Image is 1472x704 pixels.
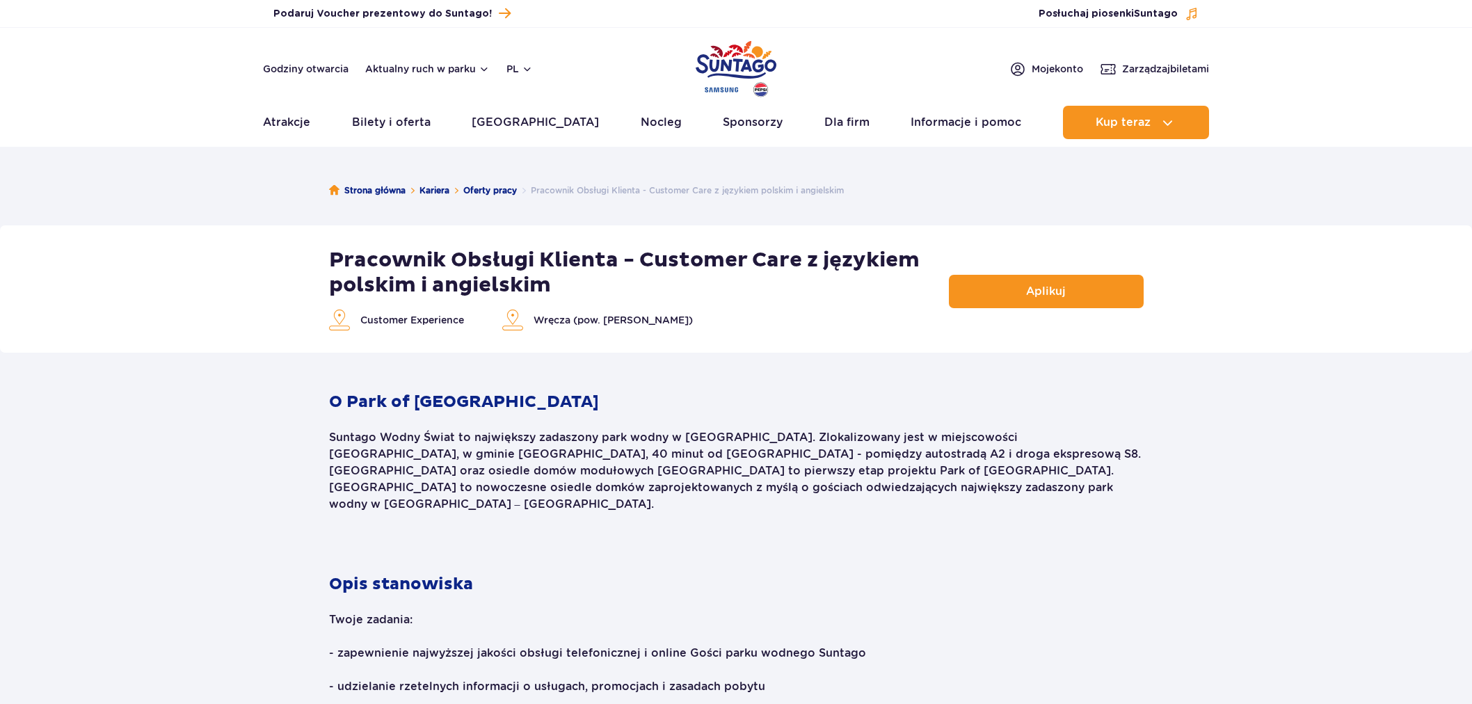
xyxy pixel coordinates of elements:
[263,62,349,76] a: Godziny otwarcia
[329,678,1144,695] p: - udzielanie rzetelnych informacji o usługach, promocjach i zasadach pobytu
[273,4,511,23] a: Podaruj Voucher prezentowy do Suntago!
[1026,285,1066,298] p: Aplikuj
[1134,9,1178,19] span: Suntago
[329,184,406,198] a: Strona główna
[329,529,1144,595] h3: Opis stanowiska
[517,184,844,198] li: Pracownik Obsługi Klienta - Customer Care z językiem polskim i angielskim
[329,429,1144,513] p: Suntago Wodny Świat to największy zadaszony park wodny w [GEOGRAPHIC_DATA]. Zlokalizowany jest w ...
[502,310,523,330] img: localization
[1122,62,1209,76] span: Zarządzaj biletami
[911,106,1021,139] a: Informacje i pomoc
[273,7,492,21] span: Podaruj Voucher prezentowy do Suntago!
[463,184,517,198] a: Oferty pracy
[419,184,449,198] a: Kariera
[1039,7,1199,21] button: Posłuchaj piosenkiSuntago
[506,62,533,76] button: pl
[329,369,1144,413] h2: O Park of [GEOGRAPHIC_DATA]
[329,611,1144,628] p: Twoje zadania:
[263,106,310,139] a: Atrakcje
[329,310,464,330] li: Customer Experience
[1039,7,1178,21] span: Posłuchaj piosenki
[1009,61,1083,77] a: Mojekonto
[949,275,1144,308] a: Aplikuj
[352,106,431,139] a: Bilety i oferta
[696,35,776,99] a: Park of Poland
[472,106,599,139] a: [GEOGRAPHIC_DATA]
[329,310,350,330] img: localization
[641,106,682,139] a: Nocleg
[365,63,490,74] button: Aktualny ruch w parku
[1063,106,1209,139] button: Kup teraz
[824,106,870,139] a: Dla firm
[1096,116,1151,129] span: Kup teraz
[329,248,949,298] h1: Pracownik Obsługi Klienta - Customer Care z językiem polskim i angielskim
[329,645,1144,662] p: - zapewnienie najwyższej jakości obsługi telefonicznej i online Gości parku wodnego Suntago
[502,310,693,330] li: Wręcza (pow. [PERSON_NAME])
[1100,61,1209,77] a: Zarządzajbiletami
[723,106,783,139] a: Sponsorzy
[1032,62,1083,76] span: Moje konto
